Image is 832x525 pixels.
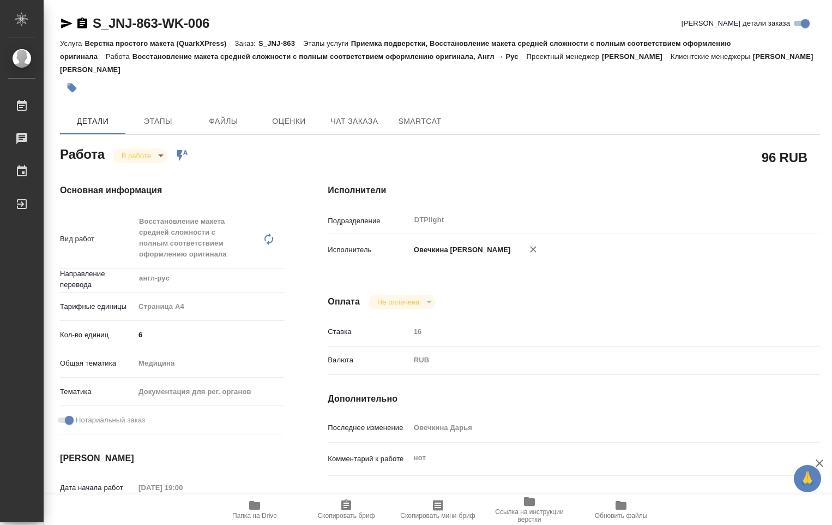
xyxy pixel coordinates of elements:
p: Заказ: [235,39,258,47]
p: Комментарий к работе [328,454,409,464]
p: Дата начала работ [60,482,135,493]
p: Проектный менеджер [527,52,602,61]
div: Страница А4 [135,297,284,316]
p: Тарифные единицы [60,301,135,312]
p: Работа [106,52,132,61]
p: Клиентские менеджеры [671,52,753,61]
p: Подразделение [328,216,409,226]
input: Пустое поле [410,420,779,435]
textarea: нот [410,449,779,467]
span: Обновить файлы [595,512,648,520]
button: Удалить исполнителя [521,237,545,261]
p: Исполнитель [328,244,409,255]
span: Ссылка на инструкции верстки [490,508,569,523]
p: Общая тематика [60,358,135,369]
p: Валюта [328,355,409,366]
button: Обновить файлы [575,494,667,525]
span: Чат заказа [328,115,381,128]
h2: 96 RUB [762,148,807,166]
h4: Исполнители [328,184,820,197]
input: Пустое поле [410,324,779,339]
div: Документация для рег. органов [135,383,284,401]
h4: Оплата [328,295,360,308]
span: Нотариальный заказ [76,415,145,426]
p: S_JNJ-863 [258,39,303,47]
h2: Работа [60,144,105,163]
button: Скопировать бриф [300,494,392,525]
span: Скопировать мини-бриф [400,512,475,520]
button: Скопировать мини-бриф [392,494,484,525]
span: Скопировать бриф [317,512,375,520]
span: Файлы [197,115,250,128]
button: В работе [118,151,154,160]
span: Папка на Drive [232,512,277,520]
div: В работе [369,295,436,309]
p: Овечкина [PERSON_NAME] [410,244,511,255]
p: Последнее изменение [328,422,409,433]
p: Этапы услуги [303,39,351,47]
span: [PERSON_NAME] детали заказа [682,18,790,29]
span: Детали [67,115,119,128]
p: Верстка простого макета (QuarkXPress) [85,39,234,47]
p: Тематика [60,386,135,397]
input: ✎ Введи что-нибудь [135,327,284,343]
button: Ссылка на инструкции верстки [484,494,575,525]
button: Добавить тэг [60,76,84,100]
p: Вид работ [60,234,135,244]
p: [PERSON_NAME] [602,52,671,61]
div: RUB [410,351,779,369]
div: В работе [113,148,167,163]
span: Этапы [132,115,184,128]
h4: Основная информация [60,184,284,197]
button: Скопировать ссылку для ЯМессенджера [60,17,73,30]
button: Папка на Drive [209,494,300,525]
p: Кол-во единиц [60,330,135,341]
p: Приемка подверстки, Восстановление макета средней сложности с полным соответствием оформлению ори... [60,39,731,61]
a: S_JNJ-863-WK-006 [93,16,209,31]
p: Восстановление макета средней сложности с полным соответствием оформлению оригинала, Англ → Рус [132,52,527,61]
span: 🙏 [798,467,817,490]
p: Услуга [60,39,85,47]
button: 🙏 [794,465,821,492]
h4: Дополнительно [328,392,820,405]
span: SmartCat [394,115,446,128]
textarea: /Clients/[PERSON_NAME] and [PERSON_NAME] Medical/Orders/S_JNJ-863/DTP/S_JNJ-863-WK-006 [410,491,779,509]
span: Оценки [263,115,315,128]
button: Скопировать ссылку [76,17,89,30]
button: Не оплачена [374,297,423,307]
p: Ставка [328,326,409,337]
h4: [PERSON_NAME] [60,452,284,465]
div: Медицина [135,354,284,373]
p: Направление перевода [60,269,135,290]
input: Пустое поле [135,480,230,496]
